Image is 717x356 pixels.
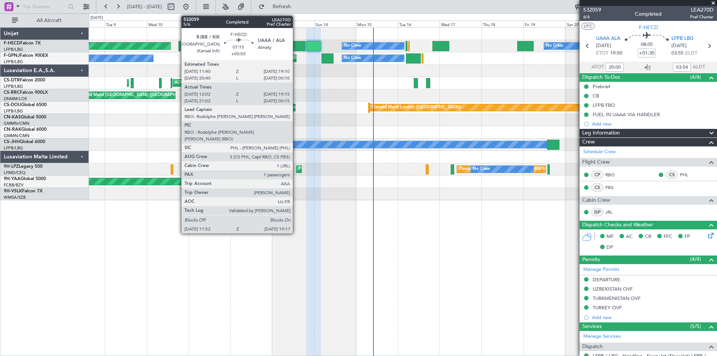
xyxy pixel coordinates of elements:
span: FP [685,233,690,241]
input: Trip Number [23,1,66,12]
span: CN-KAS [4,115,21,120]
span: Pref Charter [690,14,713,20]
div: CB [593,93,599,99]
div: AOG Maint Sofia [175,77,207,89]
span: (4/4) [690,73,701,81]
span: (4/4) [690,255,701,263]
a: DNMM/LOS [4,96,27,102]
div: Planned Maint [GEOGRAPHIC_DATA] ([GEOGRAPHIC_DATA]) [248,139,366,150]
input: --:-- [673,63,691,72]
span: [DATE] - [DATE] [127,3,162,10]
span: Crew [582,138,595,146]
a: LFPB/LBG [4,84,23,89]
span: UAAA ALA [596,35,620,43]
span: CN-RAK [4,127,21,132]
div: No Crew [546,40,563,52]
div: TURKMENISTAN OVF [593,295,640,301]
span: CS-JHH [4,140,20,144]
div: Tue 9 [105,21,146,27]
a: GMMN/CMN [4,133,30,139]
button: Refresh [255,1,300,13]
a: CS-RRCFalcon 900LX [4,90,48,95]
div: TURKEY OVF [593,304,622,311]
span: FFC [664,233,672,241]
a: GMMN/CMN [4,121,30,126]
div: [DATE] [90,15,103,21]
span: CR [645,233,651,241]
span: 08:05 [641,41,653,49]
span: ELDT [685,50,697,57]
div: CS [666,171,678,179]
span: 532059 [583,6,601,14]
span: DP [606,244,613,251]
span: F-HECD [639,24,658,31]
div: Sun 14 [314,21,356,27]
span: Flight Crew [582,158,610,167]
span: ALDT [693,64,705,71]
span: 03:55 [671,50,683,57]
a: LFPB/LBG [4,47,23,52]
a: 9H-VSLKFalcon 7X [4,189,43,194]
a: 9H-YAAGlobal 5000 [4,177,46,181]
span: F-GPNJ [4,53,20,58]
span: CS-DOU [4,103,21,107]
span: CS-RRC [4,90,20,95]
div: FUEL IN UAAA VIA HANDLER [593,111,660,118]
a: CS-DOUGlobal 6500 [4,103,47,107]
div: Fri 19 [523,21,565,27]
a: LFPB/LBG [4,59,23,65]
div: Fri 12 [230,21,272,27]
a: Manage Services [583,333,621,340]
span: [DATE] [596,42,611,50]
span: 6/6 [583,14,601,20]
a: CN-RAKGlobal 6000 [4,127,47,132]
a: CS-JHHGlobal 6000 [4,140,45,144]
a: JRL [605,209,622,216]
a: LFPB/LBG [4,145,23,151]
span: ETOT [596,50,608,57]
div: UZBEKISTAN OVF [593,286,633,292]
button: All Aircraft [8,15,81,27]
div: Completed [635,10,662,18]
div: ISP [591,208,603,216]
a: 9H-LPZLegacy 500 [4,164,43,169]
a: CN-KASGlobal 5000 [4,115,46,120]
span: [DATE] [671,42,687,50]
div: No Crew [473,164,490,175]
span: Leg Information [582,129,620,137]
div: Mon 15 [356,21,398,27]
div: AOG Maint Paris ([GEOGRAPHIC_DATA]) [254,53,332,64]
span: All Aircraft [19,18,79,23]
div: Thu 11 [189,21,230,27]
div: Add new [592,314,713,321]
span: LEA270D [690,6,713,14]
a: FCBB/BZV [4,182,24,188]
span: Dispatch To-Dos [582,73,620,82]
div: Add new [592,121,713,127]
span: 9H-YAA [4,177,21,181]
a: LFPB/LBG [4,108,23,114]
span: 9H-LPZ [4,164,19,169]
div: Sat 13 [272,21,314,27]
span: CS-DTR [4,78,20,83]
div: LFPB FBO [593,102,615,108]
div: Planned [GEOGRAPHIC_DATA] ([GEOGRAPHIC_DATA]) [459,164,565,175]
div: DEPARTURE [593,276,620,283]
span: Cabin Crew [582,196,610,205]
div: Tue 16 [398,21,440,27]
span: Services [582,322,602,331]
div: Thu 18 [481,21,523,27]
div: Prebrief [593,83,610,90]
a: Schedule Crew [583,148,616,156]
div: Planned Maint [GEOGRAPHIC_DATA] ([GEOGRAPHIC_DATA]) [77,90,195,101]
button: UTC [581,23,595,30]
a: WMSA/SZB [4,195,26,200]
div: No Crew [344,40,361,52]
a: PBS [605,184,622,191]
div: Planned Maint London ([GEOGRAPHIC_DATA]) [372,102,461,113]
span: (5/5) [690,322,701,330]
div: No Crew [344,53,361,64]
a: LFMD/CEQ [4,170,25,176]
div: CP [591,171,603,179]
a: Manage Permits [583,266,620,273]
